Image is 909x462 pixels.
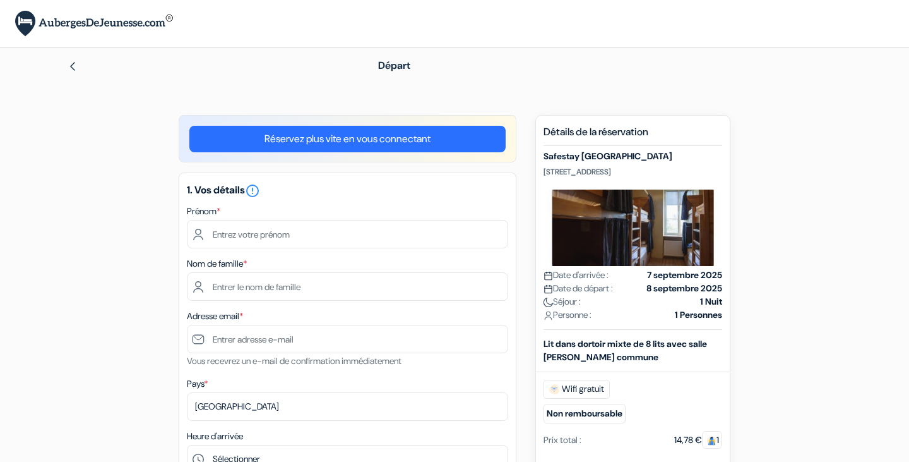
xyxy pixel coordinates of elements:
span: Date d'arrivée : [544,269,609,282]
label: Heure d'arrivée [187,430,243,443]
img: guest.svg [707,436,716,446]
img: moon.svg [544,298,553,307]
strong: 1 Personnes [675,308,722,322]
h5: 1. Vos détails [187,183,508,198]
small: Vous recevrez un e-mail de confirmation immédiatement [187,355,401,367]
img: left_arrow.svg [68,61,78,71]
a: error_outline [245,183,260,197]
span: Personne : [544,308,591,322]
a: Réservez plus vite en vous connectant [189,126,506,152]
strong: 8 septembre 2025 [646,282,722,295]
label: Adresse email [187,310,243,323]
span: Date de départ : [544,282,613,295]
i: error_outline [245,183,260,198]
img: AubergesDeJeunesse.com [15,11,173,37]
b: Lit dans dortoir mixte de 8 lits avec salle [PERSON_NAME] commune [544,338,707,363]
img: calendar.svg [544,271,553,281]
h5: Safestay [GEOGRAPHIC_DATA] [544,151,722,162]
img: calendar.svg [544,284,553,294]
label: Nom de famille [187,257,247,271]
p: [STREET_ADDRESS] [544,167,722,177]
img: free_wifi.svg [549,384,559,394]
span: Départ [378,59,410,72]
span: Wifi gratuit [544,380,610,399]
strong: 1 Nuit [700,295,722,308]
input: Entrer adresse e-mail [187,325,508,353]
img: user_icon.svg [544,311,553,320]
div: Prix total : [544,434,581,447]
span: Séjour : [544,295,581,308]
strong: 7 septembre 2025 [647,269,722,282]
label: Prénom [187,205,220,218]
div: 14,78 € [674,434,722,447]
input: Entrez votre prénom [187,220,508,248]
small: Non remboursable [544,404,626,423]
span: 1 [702,431,722,449]
h5: Détails de la réservation [544,126,722,146]
label: Pays [187,377,208,391]
input: Entrer le nom de famille [187,272,508,301]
